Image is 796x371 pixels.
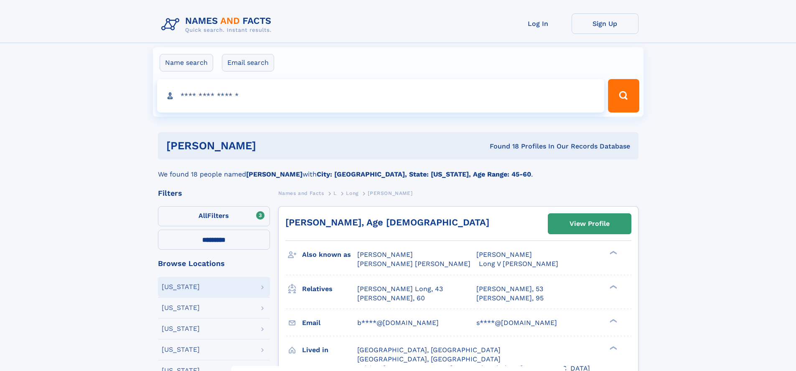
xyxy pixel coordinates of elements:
span: [PERSON_NAME] [368,190,412,196]
div: ❯ [608,250,618,256]
a: [PERSON_NAME], 53 [476,284,543,294]
button: Search Button [608,79,639,113]
input: search input [157,79,605,113]
a: [PERSON_NAME] Long, 43 [357,284,443,294]
h3: Lived in [302,343,357,357]
span: L [333,190,337,196]
label: Name search [160,54,213,72]
div: Browse Locations [158,260,270,267]
a: Log In [505,13,572,34]
a: Long [346,188,358,198]
b: [PERSON_NAME] [246,170,303,178]
div: We found 18 people named with . [158,159,638,179]
h1: [PERSON_NAME] [166,141,373,151]
div: [US_STATE] [162,284,200,290]
a: [PERSON_NAME], 60 [357,294,425,303]
div: Found 18 Profiles In Our Records Database [373,142,630,151]
a: Sign Up [572,13,638,34]
a: [PERSON_NAME], 95 [476,294,544,303]
a: View Profile [548,214,631,234]
img: Logo Names and Facts [158,13,278,36]
div: ❯ [608,345,618,351]
span: [PERSON_NAME] [476,251,532,258]
div: ❯ [608,318,618,323]
div: [US_STATE] [162,304,200,311]
div: [US_STATE] [162,346,200,353]
a: L [333,188,337,198]
span: [PERSON_NAME] [357,251,413,258]
a: [PERSON_NAME], Age [DEMOGRAPHIC_DATA] [285,217,489,228]
h3: Relatives [302,282,357,296]
a: Names and Facts [278,188,324,198]
div: View Profile [570,214,610,233]
span: All [198,212,207,220]
span: Long [346,190,358,196]
h3: Email [302,316,357,330]
b: City: [GEOGRAPHIC_DATA], State: [US_STATE], Age Range: 45-60 [317,170,531,178]
span: Long V [PERSON_NAME] [479,260,558,268]
span: [GEOGRAPHIC_DATA], [GEOGRAPHIC_DATA] [357,346,501,354]
span: [GEOGRAPHIC_DATA], [GEOGRAPHIC_DATA] [357,355,501,363]
div: ❯ [608,284,618,289]
label: Email search [222,54,274,72]
div: Filters [158,189,270,197]
div: [US_STATE] [162,325,200,332]
label: Filters [158,206,270,226]
span: [PERSON_NAME] [PERSON_NAME] [357,260,470,268]
h3: Also known as [302,248,357,262]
